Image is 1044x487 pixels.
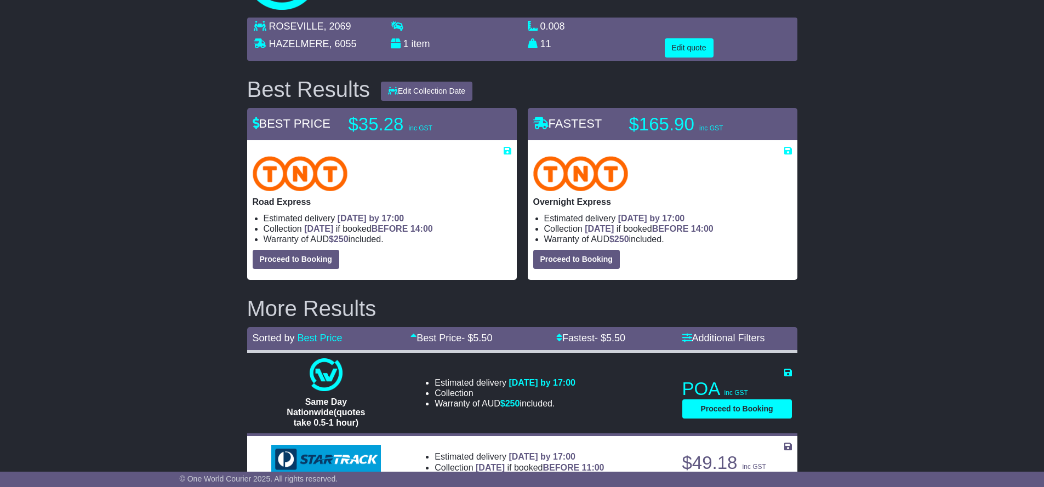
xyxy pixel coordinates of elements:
button: Edit Collection Date [381,82,472,101]
span: ROSEVILLE [269,21,324,32]
li: Collection [435,462,604,473]
p: $165.90 [629,113,766,135]
a: Best Price- $5.50 [410,333,492,343]
a: Fastest- $5.50 [556,333,625,343]
li: Estimated delivery [435,451,604,462]
a: Additional Filters [682,333,765,343]
span: BEST PRICE [253,117,330,130]
span: 14:00 [691,224,714,233]
span: [DATE] by 17:00 [338,214,404,223]
span: 11 [540,38,551,49]
span: 1 [403,38,409,49]
span: Sorted by [253,333,295,343]
button: Proceed to Booking [682,399,792,419]
button: Proceed to Booking [253,250,339,269]
span: [DATE] [476,463,505,472]
span: , 2069 [324,21,351,32]
span: BEFORE [652,224,689,233]
p: Overnight Express [533,197,792,207]
span: inc GST [724,389,748,397]
span: $ [329,234,349,244]
span: BEFORE [372,224,408,233]
p: $49.18 [682,452,792,474]
span: [DATE] by 17:00 [509,378,575,387]
h2: More Results [247,296,797,320]
span: [DATE] by 17:00 [618,214,685,223]
span: item [412,38,430,49]
span: HAZELMERE [269,38,329,49]
span: 250 [505,399,520,408]
span: $ [500,399,520,408]
li: Warranty of AUD included. [264,234,511,244]
li: Estimated delivery [264,213,511,224]
span: [DATE] by 17:00 [509,452,575,461]
span: inc GST [409,124,432,132]
span: © One World Courier 2025. All rights reserved. [180,474,338,483]
span: inc GST [699,124,723,132]
p: POA [682,378,792,400]
span: inc GST [743,463,766,471]
span: 5.50 [473,333,492,343]
span: 5.50 [606,333,625,343]
p: Road Express [253,197,511,207]
span: - $ [461,333,492,343]
span: Same Day Nationwide(quotes take 0.5-1 hour) [287,397,365,427]
li: Warranty of AUD included. [544,234,792,244]
img: TNT Domestic: Overnight Express [533,156,629,191]
a: Best Price [298,333,343,343]
img: StarTrack: Express [271,445,381,474]
span: if booked [585,224,713,233]
img: TNT Domestic: Road Express [253,156,348,191]
span: $ [609,234,629,244]
span: 14:00 [410,224,433,233]
button: Edit quote [665,38,714,58]
span: if booked [476,463,604,472]
li: Collection [264,224,511,234]
span: if booked [304,224,432,233]
p: $35.28 [349,113,486,135]
span: 250 [614,234,629,244]
span: FASTEST [533,117,602,130]
li: Collection [544,224,792,234]
span: , 6055 [329,38,357,49]
li: Estimated delivery [435,377,575,388]
li: Warranty of AUD included. [435,398,575,409]
span: 0.008 [540,21,565,32]
li: Collection [435,388,575,398]
span: 250 [334,234,349,244]
li: Estimated delivery [544,213,792,224]
button: Proceed to Booking [533,250,620,269]
div: Best Results [242,77,376,101]
span: BEFORE [543,463,579,472]
span: 11:00 [582,463,604,472]
span: - $ [595,333,625,343]
img: One World Courier: Same Day Nationwide(quotes take 0.5-1 hour) [310,358,343,391]
span: [DATE] [585,224,614,233]
span: [DATE] [304,224,333,233]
